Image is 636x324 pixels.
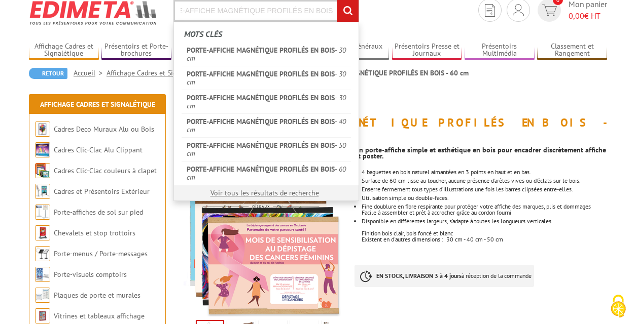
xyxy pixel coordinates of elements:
[54,145,143,154] a: Cadres Clic-Clac Alu Clippant
[465,42,535,59] a: Présentoirs Multimédia
[376,272,462,279] strong: EN STOCK, LIVRAISON 3 à 4 jours
[606,294,631,319] img: Cookies (fenêtre modale)
[187,93,335,102] em: PORTE-AFFICHE MAGNÉTIQUE PROFILÉS EN BOIS
[107,68,218,77] a: Affichage Cadres et Signalétique
[392,42,462,59] a: Présentoirs Presse et Journaux
[173,22,359,201] div: Rechercher un produit ou une référence...
[74,68,107,77] a: Accueil
[569,11,584,21] span: 0,00
[35,246,50,261] img: Porte-menus / Porte-messages
[182,43,351,66] a: PORTE-AFFICHE MAGNÉTIQUE PROFILÉS EN BOIS- 30 cm
[29,42,99,59] a: Affichage Cadres et Signalétique
[54,270,127,279] a: Porte-visuels comptoirs
[600,290,636,324] button: Cookies (fenêtre modale)
[362,218,607,236] p: Disponible en différentes largeurs, s’adapte à toutes les longueurs verticales Finition bois clai...
[362,236,607,242] p: Existent en d'autres dimensions : 30 cm - 40 cm - 50 cm
[54,208,143,217] a: Porte-affiches de sol sur pied
[184,29,222,39] span: Mots clés
[362,169,607,175] li: 4 baguettes en bois naturel aimantées en 3 points en haut et en bas.
[54,125,154,134] a: Cadres Deco Muraux Alu ou Bois
[35,267,50,282] img: Porte-visuels comptoirs
[40,100,155,109] a: Affichage Cadres et Signalétique
[35,205,50,220] img: Porte-affiches de sol sur pied
[182,137,351,161] a: PORTE-AFFICHE MAGNÉTIQUE PROFILÉS EN BOIS- 50 cm
[54,228,135,237] a: Chevalets et stop trottoirs
[35,142,50,157] img: Cadres Clic-Clac Alu Clippant
[54,166,157,175] a: Cadres Clic-Clac couleurs à clapet
[210,188,319,197] a: Voir tous les résultats de recherche
[187,165,335,174] em: PORTE-AFFICHE MAGNÉTIQUE PROFILÉS EN BOIS
[35,225,50,240] img: Chevalets et stop trottoirs
[362,178,607,184] li: Surface de 60 cm lisse au toucher, aucune présence d’arêtes vives ou d’éclats sur le bois.
[54,311,145,320] a: Vitrines et tableaux affichage
[35,184,50,199] img: Cadres et Présentoirs Extérieur
[362,195,607,201] li: Utilisation simple ou double-faces.
[187,117,335,126] em: PORTE-AFFICHE MAGNÉTIQUE PROFILÉS EN BOIS
[362,204,607,210] p: Fine doublure en fibre respirante pour protéger votre affiche des marques, plis et dommages
[362,210,607,216] p: Facile à assembler et prêt à accrocher grâce au cordon fourni
[176,146,347,316] img: 213312_profiles_bois_aimantes_60_cm.jpg
[296,68,469,78] li: PORTE-AFFICHE MAGNÉTIQUE PROFILÉS EN BOIS - 60 cm
[542,5,557,16] img: devis rapide
[182,90,351,113] a: PORTE-AFFICHE MAGNÉTIQUE PROFILÉS EN BOIS- 30 cm
[35,308,50,323] img: Vitrines et tableaux affichage
[182,113,351,137] a: PORTE-AFFICHE MAGNÉTIQUE PROFILÉS EN BOIS- 40 cm
[168,97,615,141] h1: PORTE-AFFICHE MAGNÉTIQUE PROFILÉS EN BOIS - 60 cm
[362,186,607,192] li: Enserre fermement tous types d’illustrations une fois les barres clipsées entre-elles.
[513,4,524,16] img: devis rapide
[29,68,67,79] a: Retour
[187,69,335,78] em: PORTE-AFFICHE MAGNÉTIQUE PROFILÉS EN BOIS
[355,145,606,160] strong: Un porte-affiche simple et esthétique en bois pour encadrer discrètement affiche et poster.
[537,42,607,59] a: Classement et Rangement
[54,187,150,196] a: Cadres et Présentoirs Extérieur
[35,288,50,303] img: Plaques de porte et murales
[54,291,140,300] a: Plaques de porte et murales
[187,141,335,150] em: PORTE-AFFICHE MAGNÉTIQUE PROFILÉS EN BOIS
[182,161,351,185] a: PORTE-AFFICHE MAGNÉTIQUE PROFILÉS EN BOIS- 60 cm
[187,46,335,55] em: PORTE-AFFICHE MAGNÉTIQUE PROFILÉS EN BOIS
[485,4,495,17] img: devis rapide
[101,42,171,59] a: Présentoirs et Porte-brochures
[182,66,351,90] a: PORTE-AFFICHE MAGNÉTIQUE PROFILÉS EN BOIS- 30 cm
[355,265,534,287] p: à réception de la commande
[35,121,50,137] img: Cadres Deco Muraux Alu ou Bois
[54,249,148,258] a: Porte-menus / Porte-messages
[35,163,50,178] img: Cadres Clic-Clac couleurs à clapet
[569,10,607,22] span: € HT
